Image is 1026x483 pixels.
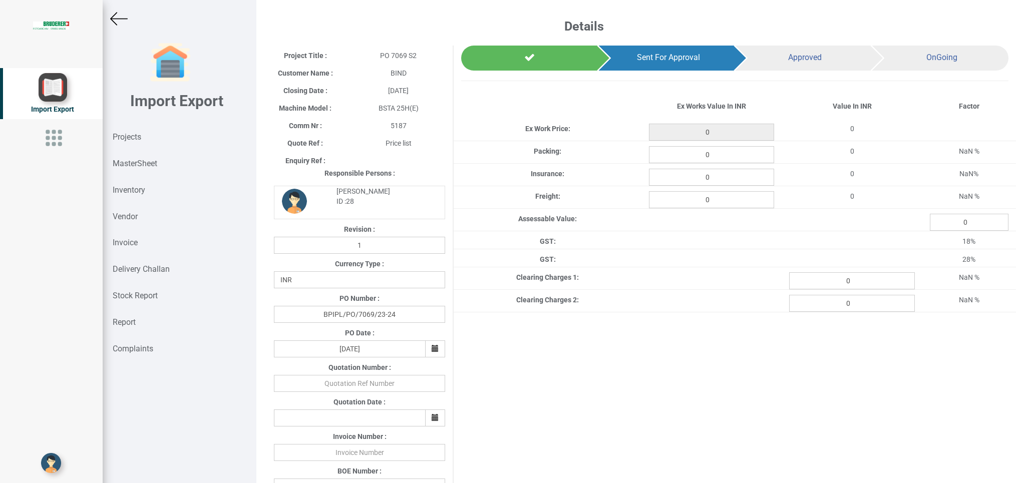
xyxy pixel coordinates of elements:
label: GST: [540,236,556,246]
label: Comm Nr : [289,121,322,131]
strong: Inventory [113,185,145,195]
input: Revision [274,237,445,254]
span: BIND [391,69,407,77]
span: OnGoing [926,53,957,62]
label: Assessable Value: [518,214,577,224]
label: Enquiry Ref : [285,156,325,166]
span: PO 7069 S2 [380,52,417,60]
span: 0 [850,147,854,155]
label: Project Title : [284,51,327,61]
label: Invoice Number : [333,431,387,441]
span: Import Export [31,105,74,113]
label: Clearing Charges 2: [516,295,579,305]
span: 0 [850,170,854,178]
label: Factor [959,101,979,111]
b: Import Export [130,92,223,110]
span: Sent For Approval [637,53,700,62]
strong: Delivery Challan [113,264,170,274]
label: Closing Date : [283,86,327,96]
label: Ex Works Value In INR [677,101,746,111]
img: DP [282,189,307,214]
strong: Vendor [113,212,138,221]
span: NaN % [959,273,979,281]
strong: Stock Report [113,291,158,300]
label: PO Number : [339,293,380,303]
span: 0 [850,125,854,133]
label: Machine Model : [279,103,331,113]
strong: Complaints [113,344,153,353]
label: Quotation Date : [333,397,386,407]
strong: Report [113,317,136,327]
input: PO Number [274,306,445,323]
span: NaN% [959,170,978,178]
span: 18% [962,237,975,245]
label: Customer Name : [278,68,333,78]
label: PO Date : [345,328,375,338]
span: 0 [850,192,854,200]
span: [DATE] [388,87,409,95]
span: 5187 [391,122,407,130]
label: Clearing Charges 1: [516,272,579,282]
label: Responsible Persons : [324,168,395,178]
label: Insurance: [531,169,564,179]
label: GST: [540,254,556,264]
strong: Projects [113,132,141,142]
label: Ex Work Price: [525,124,570,134]
label: Currency Type : [335,259,384,269]
span: NaN % [959,192,979,200]
strong: 28 [346,197,354,205]
label: Value In INR [833,101,872,111]
span: NaN % [959,296,979,304]
span: Approved [788,53,822,62]
span: Price list [386,139,412,147]
input: Quotation Ref Number [274,375,445,392]
input: Invoice Number [274,444,445,461]
label: Revision : [344,224,375,234]
span: BSTA 25H(E) [379,104,419,112]
label: BOE Number : [337,466,382,476]
b: Details [564,19,604,34]
label: Quote Ref : [287,138,323,148]
div: [PERSON_NAME] ID : [329,186,438,206]
label: Freight: [535,191,560,201]
img: garage-closed.png [150,43,190,83]
span: NaN % [959,147,979,155]
strong: Invoice [113,238,138,247]
label: Packing: [534,146,561,156]
strong: MasterSheet [113,159,157,168]
label: Quotation Number : [328,362,391,372]
span: 28% [962,255,975,263]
